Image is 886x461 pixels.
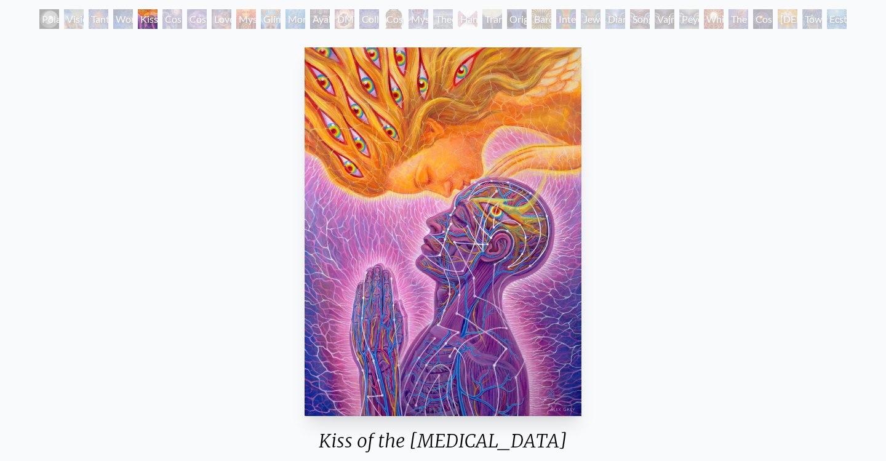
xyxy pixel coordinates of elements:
[89,9,108,29] div: Tantra
[778,9,797,29] div: [DEMOGRAPHIC_DATA]
[556,9,576,29] div: Interbeing
[581,9,601,29] div: Jewel Being
[753,9,773,29] div: Cosmic Consciousness
[162,9,182,29] div: Cosmic Creativity
[359,9,379,29] div: Collective Vision
[187,9,207,29] div: Cosmic Artist
[305,47,581,416] img: Kiss-of-the-Muse-2011-Alex-Grey-watermarked.jpg
[138,9,158,29] div: Kiss of the [MEDICAL_DATA]
[802,9,822,29] div: Toward the One
[384,9,404,29] div: Cosmic [DEMOGRAPHIC_DATA]
[113,9,133,29] div: Wonder
[532,9,551,29] div: Bardo Being
[261,9,281,29] div: Glimpsing the Empyrean
[704,9,724,29] div: White Light
[285,9,305,29] div: Monochord
[679,9,699,29] div: Peyote Being
[655,9,674,29] div: Vajra Being
[728,9,748,29] div: The Great Turn
[605,9,625,29] div: Diamond Being
[335,9,354,29] div: DMT - The Spirit Molecule
[482,9,502,29] div: Transfiguration
[39,9,59,29] div: Polar Unity Spiral
[236,9,256,29] div: Mysteriosa 2
[507,9,527,29] div: Original Face
[64,9,84,29] div: Visionary Origin of Language
[212,9,231,29] div: Love is a Cosmic Force
[827,9,847,29] div: Ecstasy
[310,9,330,29] div: Ayahuasca Visitation
[433,9,453,29] div: Theologue
[409,9,428,29] div: Mystic Eye
[458,9,477,29] div: Hands that See
[630,9,650,29] div: Song of Vajra Being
